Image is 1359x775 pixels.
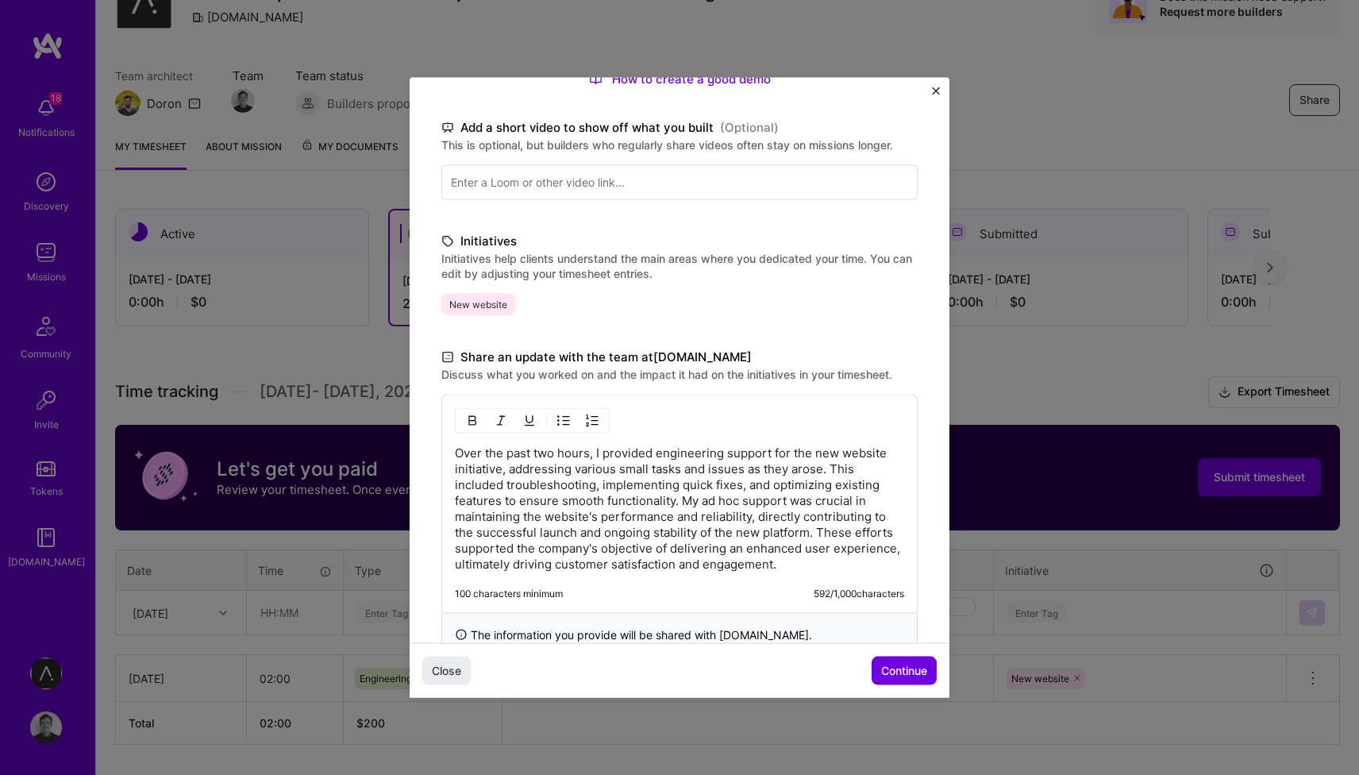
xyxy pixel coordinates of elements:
[455,588,563,600] div: 100 characters minimum
[441,613,918,657] div: The information you provide will be shared with [DOMAIN_NAME] .
[589,72,603,85] img: How to create a good demo
[720,118,779,137] span: (Optional)
[523,414,536,427] img: Underline
[422,656,471,684] button: Close
[441,118,454,137] i: icon TvBlack
[814,588,904,600] div: 592 / 1,000 characters
[546,411,547,430] img: Divider
[589,71,771,87] a: How to create a good demo
[466,414,479,427] img: Bold
[441,251,918,281] label: Initiatives help clients understand the main areas where you dedicated your time. You can edit by...
[872,656,937,684] button: Continue
[455,627,468,643] i: icon InfoBlack
[441,232,918,251] label: Initiatives
[432,662,461,678] span: Close
[441,294,515,316] span: New website
[441,348,454,366] i: icon DocumentBlack
[557,414,570,427] img: UL
[932,87,940,104] button: Close
[441,137,918,152] label: This is optional, but builders who regularly share videos often stay on missions longer.
[495,414,507,427] img: Italic
[881,662,927,678] span: Continue
[441,348,918,367] label: Share an update with the team at [DOMAIN_NAME]
[586,414,599,427] img: OL
[441,367,918,382] label: Discuss what you worked on and the impact it had on the initiatives in your timesheet.
[455,445,904,573] p: Over the past two hours, I provided engineering support for the new website initiative, addressin...
[441,232,454,250] i: icon TagBlack
[441,165,918,200] input: Enter a Loom or other video link...
[441,118,918,137] label: Add a short video to show off what you built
